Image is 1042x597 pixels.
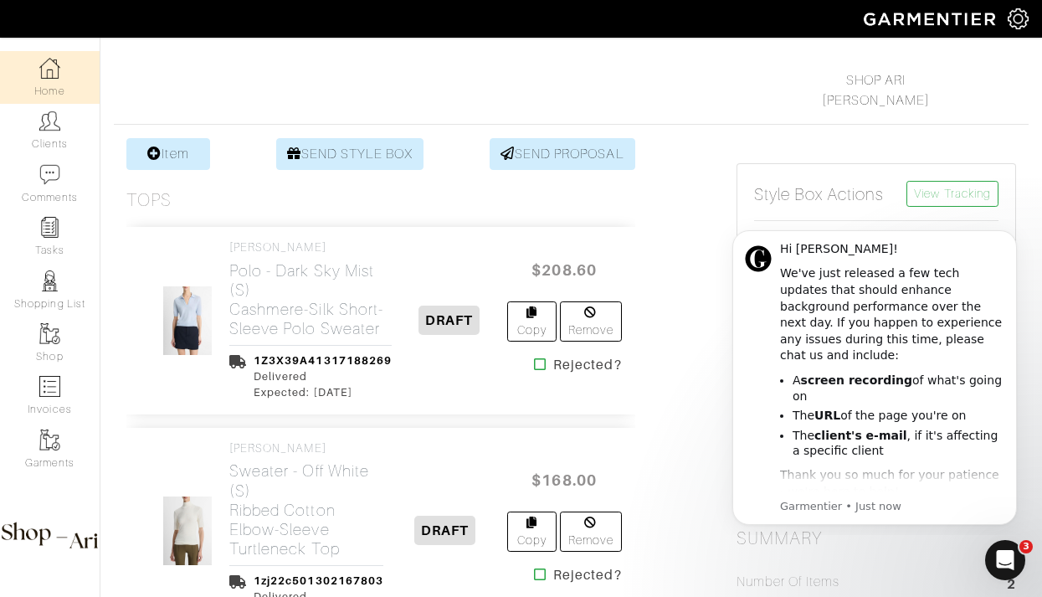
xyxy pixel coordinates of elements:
img: comment-icon-a0a6a9ef722e966f86d9cbdc48e553b5cf19dbc54f86b18d962a5391bc8f6eb6.png [39,164,60,185]
h5: Number of Items [737,574,840,590]
a: [PERSON_NAME] Sweater - Off White (S)Ribbed Cotton Elbow-Sleeve Turtleneck Top [229,441,383,558]
img: stylists-icon-eb353228a002819b7ec25b43dbf5f0378dd9e0616d9560372ff212230b889e62.png [39,270,60,291]
h4: [PERSON_NAME] [229,441,383,455]
img: garments-icon-b7da505a4dc4fd61783c78ac3ca0ef83fa9d6f193b1c9dc38574b1d14d53ca28.png [39,323,60,344]
img: garmentier-logo-header-white-b43fb05a5012e4ada735d5af1a66efaba907eab6374d6393d1fbf88cb4ef424d.png [855,4,1008,33]
h2: Sweater - Off White (S) Ribbed Cotton Elbow-Sleeve Turtleneck Top [229,461,383,558]
a: SHOP ARI [846,73,906,88]
h3: Tops [126,190,172,211]
a: 1zj22c501302167803 [254,574,383,587]
h5: Style Box Actions [754,184,885,204]
span: DRAFT [418,306,480,335]
span: 2 [1007,574,1016,597]
a: View Tracking [906,181,998,207]
h2: Polo - Dark Sky Mist (S) Cashmere-Silk Short-Sleeve Polo Sweater [229,261,392,338]
img: reminder-icon-8004d30b9f0a5d33ae49ab947aed9ed385cf756f9e5892f1edd6e32f2345188e.png [39,217,60,238]
a: Copy [507,512,557,552]
a: Remove [560,512,621,552]
h2: Summary [737,528,1016,549]
a: SEND PROPOSAL [490,138,635,170]
iframe: Intercom live chat [985,540,1025,580]
span: $168.00 [514,462,614,498]
a: [PERSON_NAME] [822,93,931,108]
a: Item [126,138,210,170]
img: orders-icon-0abe47150d42831381b5fb84f609e132dff9fe21cb692f30cb5eec754e2cba89.png [39,376,60,397]
span: DRAFT [414,516,475,545]
strong: Rejected? [553,565,621,585]
img: gear-icon-white-bd11855cb880d31180b6d7d6211b90ccbf57a29d726f0c71d8c61bd08dd39cc2.png [1008,8,1029,29]
iframe: Intercom notifications message [707,215,1042,535]
img: clients-icon-6bae9207a08558b7cb47a8932f037763ab4055f8c8b6bfacd5dc20c3e0201464.png [39,111,60,131]
div: Expected: [DATE] [254,384,392,400]
a: [PERSON_NAME] Polo - Dark Sky Mist (S)Cashmere-Silk Short-Sleeve Polo Sweater [229,240,392,338]
img: garments-icon-b7da505a4dc4fd61783c78ac3ca0ef83fa9d6f193b1c9dc38574b1d14d53ca28.png [39,430,60,450]
a: Remove [560,301,621,342]
div: Delivered [254,368,392,384]
img: dashboard-icon-dbcd8f5a0b271acd01030246c82b418ddd0df26cd7fceb0bd07c9910d44c42f6.png [39,58,60,79]
a: Copy [507,301,557,342]
span: 3 [1019,540,1033,553]
a: 1Z3X39A41317188269 [254,354,392,367]
strong: Rejected? [553,355,621,375]
a: SEND STYLE BOX [276,138,424,170]
img: zmUfr27214WPApVVWVY9tp1b [162,286,213,356]
h4: [PERSON_NAME] [229,240,392,255]
img: 7U34ns2JiLPBX2W8RhoWJFMq [162,496,213,566]
span: $208.60 [514,252,614,288]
